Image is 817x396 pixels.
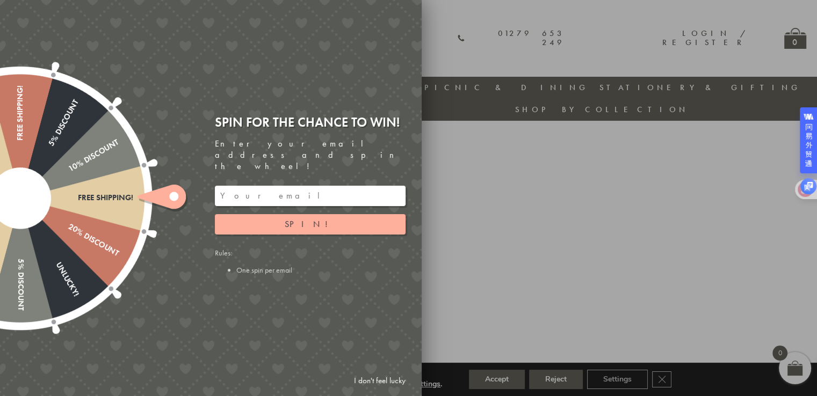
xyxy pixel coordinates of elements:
button: Spin! [215,214,406,234]
div: Enter your email address and spin the wheel! [215,138,406,172]
li: One spin per email [236,265,406,275]
div: Rules: [215,248,406,275]
div: Spin for the chance to win! [215,114,406,130]
div: Unlucky! [16,196,81,298]
div: 5% Discount [16,198,25,311]
div: 20% Discount [18,194,120,259]
a: I don't feel lucky [349,371,411,391]
div: Free shipping! [16,85,25,198]
div: 5% Discount [16,98,81,200]
div: Free shipping! [20,193,133,202]
div: 10% Discount [18,138,120,202]
span: Spin! [285,218,336,230]
input: Your email [215,186,406,206]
